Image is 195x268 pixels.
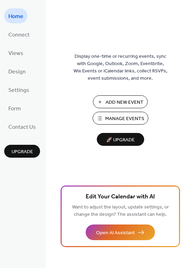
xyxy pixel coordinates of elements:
[97,133,144,146] button: 🚀 Upgrade
[86,192,155,202] span: Edit Your Calendar with AI
[8,103,21,114] span: Form
[4,119,40,134] a: Contact Us
[8,48,23,59] span: Views
[4,27,34,42] a: Connect
[105,115,144,123] span: Manage Events
[8,122,36,133] span: Contact Us
[11,148,33,156] span: Upgrade
[8,66,26,77] span: Design
[106,99,143,106] span: Add New Event
[93,95,148,108] button: Add New Event
[4,145,40,158] button: Upgrade
[73,53,167,82] span: Display one-time or recurring events, sync with Google, Outlook, Zoom, Eventbrite, Wix Events or ...
[72,203,169,219] span: Want to adjust the layout, update settings, or change the design? The assistant can help.
[4,82,33,97] a: Settings
[86,224,155,240] button: Open AI Assistant
[8,11,23,22] span: Home
[93,112,148,125] button: Manage Events
[4,45,28,60] a: Views
[4,101,25,116] a: Form
[101,135,140,145] span: 🚀 Upgrade
[8,85,29,96] span: Settings
[96,229,135,237] span: Open AI Assistant
[4,8,28,23] a: Home
[8,30,30,40] span: Connect
[4,64,30,79] a: Design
